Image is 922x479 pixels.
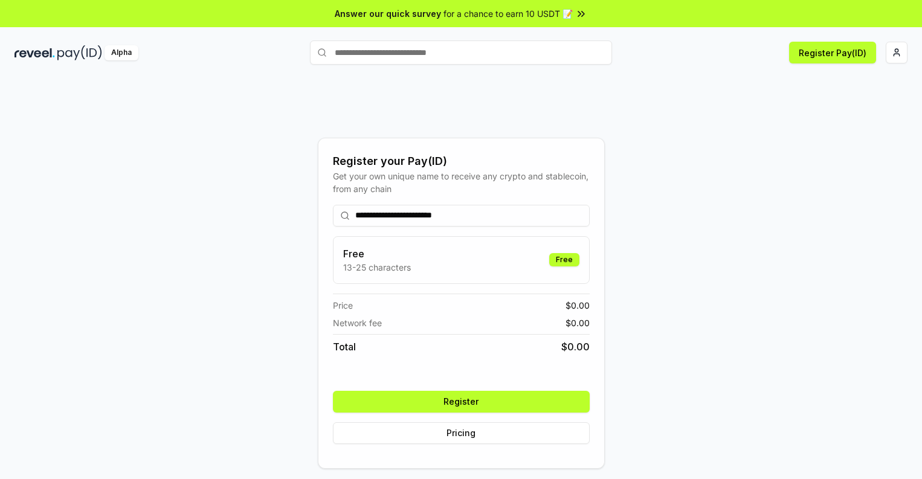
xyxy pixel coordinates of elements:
[15,45,55,60] img: reveel_dark
[333,299,353,312] span: Price
[333,317,382,329] span: Network fee
[561,339,590,354] span: $ 0.00
[335,7,441,20] span: Answer our quick survey
[343,246,411,261] h3: Free
[57,45,102,60] img: pay_id
[333,170,590,195] div: Get your own unique name to receive any crypto and stablecoin, from any chain
[333,391,590,413] button: Register
[789,42,876,63] button: Register Pay(ID)
[566,299,590,312] span: $ 0.00
[333,339,356,354] span: Total
[105,45,138,60] div: Alpha
[443,7,573,20] span: for a chance to earn 10 USDT 📝
[549,253,579,266] div: Free
[333,153,590,170] div: Register your Pay(ID)
[333,422,590,444] button: Pricing
[566,317,590,329] span: $ 0.00
[343,261,411,274] p: 13-25 characters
